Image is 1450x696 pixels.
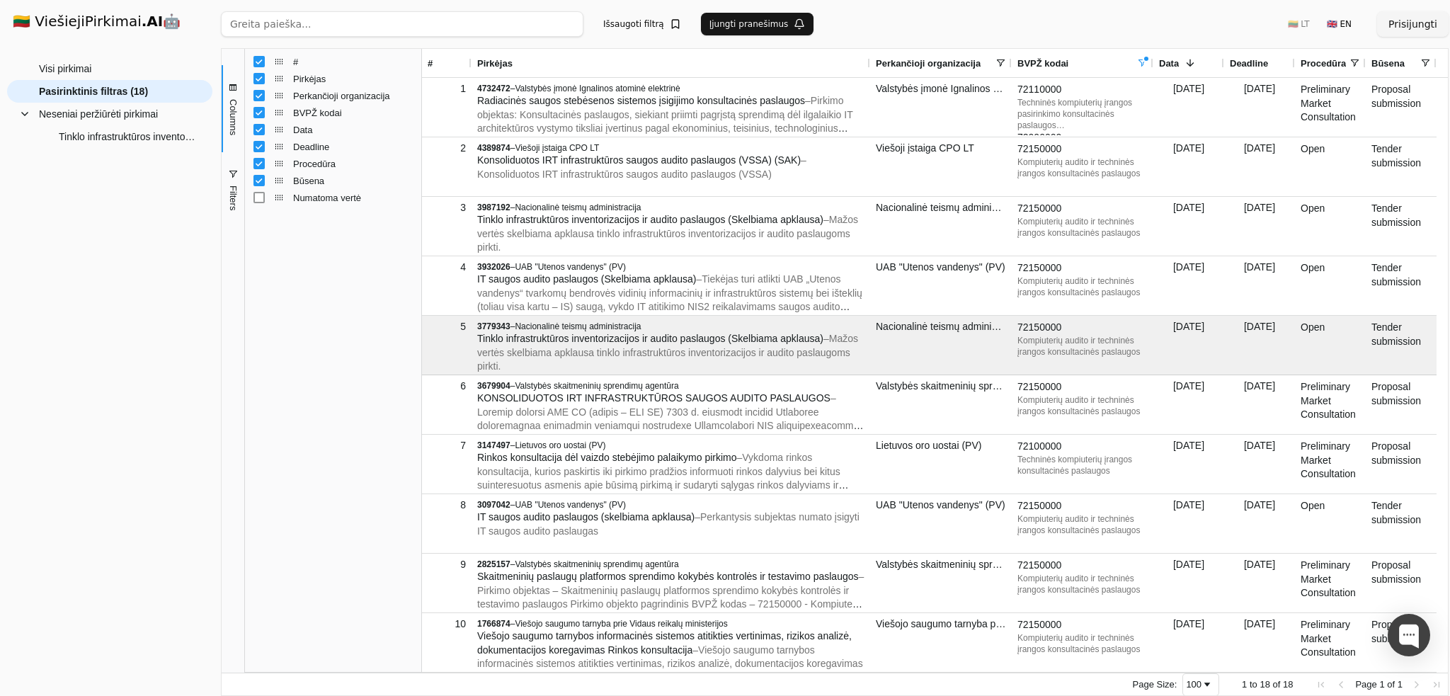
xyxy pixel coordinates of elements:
div: 72150000 [1017,499,1148,513]
div: – [477,83,864,94]
div: 1 [428,79,466,99]
span: Visi pirkimai [39,58,91,79]
span: Perkančioji organizacija [876,58,981,69]
div: – [477,202,864,213]
span: Skaitmeninių paslaugų platformos sprendimo kokybės kontrolės ir testavimo paslaugos [477,571,859,582]
span: Procedūra [1301,58,1346,69]
div: 4 [428,257,466,278]
div: 72150000 [1017,321,1148,335]
div: 6 [428,376,466,397]
button: Įjungti pranešimus [701,13,814,35]
span: Pirkėjas [293,74,413,84]
span: # [428,58,433,69]
span: 4732472 [477,84,510,93]
div: 2 [428,138,466,159]
span: Procedūra [293,159,413,169]
span: 1766874 [477,619,510,629]
div: Data Column [245,121,421,138]
span: KONSOLIDUOTOS IRT INFRASTRUKTŪROS SAUGOS AUDITO PASLAUGOS [477,392,830,404]
button: Prisijungti [1377,11,1449,37]
span: Viešojo saugumo tarnyba prie Vidaus reikalų ministerijos [515,619,727,629]
div: [DATE] [1153,613,1224,672]
div: 5 [428,316,466,337]
div: 72100000 [1017,440,1148,454]
div: Tender submission [1366,316,1437,375]
span: Valstybės skaitmeninių sprendimų agentūra [515,381,678,391]
div: [DATE] [1153,435,1224,494]
div: [DATE] [1224,137,1295,196]
span: Tinklo infrastruktūros inventorizacijos ir audito paslaugos (Skelbiama apklausa) [477,214,823,225]
div: Valstybės įmonė Ignalinos atominė elektrinė [870,78,1012,137]
span: Columns [227,99,238,135]
span: Radiacinės saugos stebėsenos sistemos įsigijimo konsultacinės paslaugos [477,95,805,106]
span: – Vykdoma rinkos konsultacija, kurios paskirtis iki pirkimo pradžios informuoti rinkos dalyvius b... [477,452,848,518]
div: Kompiuterių audito ir techninės įrangos konsultacinės paslaugos [1017,275,1148,298]
div: BVPŽ kodai Column [245,104,421,121]
span: 3679904 [477,381,510,391]
span: Nacionalinė teismų administracija [515,321,641,331]
div: 3 [428,198,466,218]
div: Viešojo saugumo tarnyba prie Vidaus reikalų ministerijos [870,613,1012,672]
div: [DATE] [1153,256,1224,315]
div: Techninės kompiuterių įrangos konsultacinės paslaugos [1017,454,1148,477]
span: IT saugos audito paslaugos (Skelbiama apklausa) [477,273,696,285]
div: [DATE] [1224,78,1295,137]
span: Valstybės įmonė Ignalinos atominė elektrinė [515,84,680,93]
div: [DATE] [1224,197,1295,256]
div: Kompiuterių audito ir techninės įrangos konsultacinės paslaugos [1017,156,1148,179]
div: Proposal submission [1366,78,1437,137]
span: 1 [1242,679,1247,690]
div: 72150000 [1017,142,1148,156]
div: Kompiuterių audito ir techninės įrangos konsultacinės paslaugos [1017,335,1148,358]
div: Lietuvos oro uostai (PV) [870,435,1012,494]
div: 72150000 [1017,618,1148,632]
span: 1 [1398,679,1403,690]
input: Greita paieška... [221,11,583,37]
span: 18 [1283,679,1293,690]
div: Preliminary Market Consultation [1295,435,1366,494]
span: Nacionalinė teismų administracija [515,202,641,212]
div: [DATE] [1153,494,1224,553]
div: Column List 9 Columns [245,53,421,206]
div: Open [1295,197,1366,256]
div: Kompiuterių audito ir techninės įrangos konsultacinės paslaugos [1017,573,1148,595]
span: to [1250,679,1257,690]
div: Kompiuterių audito ir techninės įrangos konsultacinės paslaugos [1017,394,1148,417]
div: Page Size: [1133,679,1177,690]
span: of [1273,679,1281,690]
span: 18 [1260,679,1269,690]
button: Išsaugoti filtrą [595,13,690,35]
div: – [477,380,864,392]
div: 72000000 [1017,131,1148,145]
div: Tender submission [1366,197,1437,256]
div: [DATE] [1153,554,1224,612]
span: Tinklo infrastruktūros inventorizacijos ir audito paslaugos (Skelbiama apklausa) [59,126,198,147]
div: UAB "Utenos vandenys" (PV) [870,494,1012,553]
span: 1 [1379,679,1384,690]
div: Page Size [1182,673,1219,696]
div: Kompiuterių audito ir techninės įrangos konsultacinės paslaugos [1017,632,1148,655]
div: Tender submission [1366,256,1437,315]
div: [DATE] [1224,554,1295,612]
span: Rinkos konsultacija dėl vaizdo stebėjimo palaikymo pirkimo [477,452,737,463]
div: [DATE] [1224,256,1295,315]
span: BVPŽ kodai [293,108,413,118]
span: – Mažos vertės skelbiama apklausa tinklo infrastruktūros inventorizacijos ir audito paslaugoms pi... [477,214,858,253]
div: Viešoji įstaiga CPO LT [870,137,1012,196]
div: 72110000 [1017,83,1148,97]
div: Preliminary Market Consultation [1295,78,1366,137]
div: Last Page [1431,679,1442,690]
span: Deadline [1230,58,1268,69]
div: Nacionalinė teismų administracija [870,197,1012,256]
div: Numatoma vertė Column [245,189,421,206]
span: Tinklo infrastruktūros inventorizacijos ir audito paslaugos (Skelbiama apklausa) [477,333,823,344]
span: 3779343 [477,321,510,331]
div: Proposal submission [1366,554,1437,612]
div: Valstybės skaitmeninių sprendimų agentūra [870,554,1012,612]
div: – [477,440,864,451]
span: Pasirinktinis filtras (18) [39,81,148,102]
div: Pirkėjas Column [245,70,421,87]
span: Būsena [293,176,413,186]
div: – [477,499,864,510]
span: 2825157 [477,559,510,569]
